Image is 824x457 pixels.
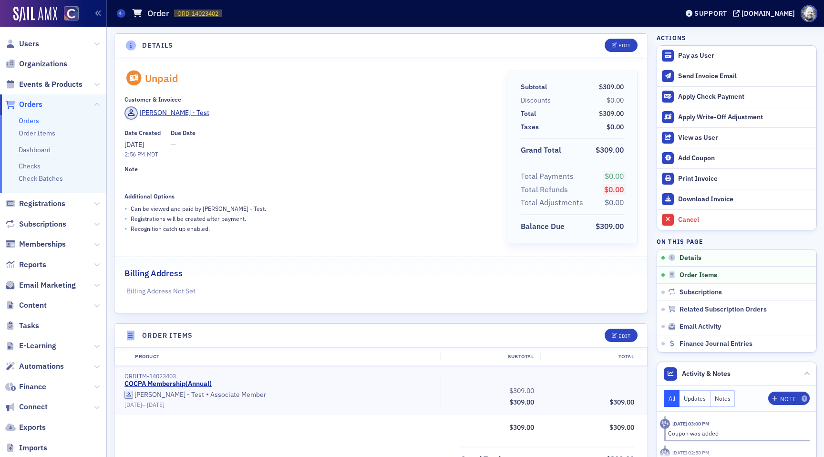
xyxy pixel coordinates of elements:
span: Balance Due [521,221,568,232]
span: • [124,214,127,224]
span: Registrations [19,198,65,209]
a: Orders [5,99,42,110]
a: Exports [5,422,46,433]
a: Checks [19,162,41,170]
span: Subtotal [521,82,550,92]
span: Exports [19,422,46,433]
div: Coupon was added [668,429,803,437]
div: Unpaid [145,72,178,84]
span: — [124,176,493,186]
span: $309.00 [509,386,534,395]
span: Reports [19,260,46,270]
button: Note [768,392,810,405]
div: Total [521,109,536,119]
h4: On this page [657,237,817,246]
a: E-Learning [5,341,56,351]
div: Edit [618,333,630,339]
span: E-Learning [19,341,56,351]
span: Total [521,109,539,119]
button: All [664,390,680,407]
a: Registrations [5,198,65,209]
span: $309.00 [596,145,624,155]
span: Subscriptions [680,288,722,297]
a: Finance [5,382,46,392]
div: Apply Write-Off Adjustment [678,113,812,122]
span: $0.00 [607,96,624,104]
button: Updates [680,390,711,407]
div: Add Coupon [678,154,812,163]
time: 2:56 PM [124,150,145,158]
span: Orders [19,99,42,110]
h4: Actions [657,33,686,42]
div: Taxes [521,122,539,132]
div: Cancel [678,216,812,224]
h4: Order Items [142,331,193,341]
div: Additional Options [124,193,175,200]
a: Content [5,300,47,311]
button: Send Invoice Email [657,66,816,86]
h2: Billing Address [124,267,183,280]
a: Print Invoice [657,168,816,189]
span: MDT [145,150,158,158]
a: COCPA Membership(Annual) [124,380,212,388]
button: Cancel [657,209,816,230]
div: Send Invoice Email [678,72,812,81]
span: Tasks [19,321,39,331]
span: Related Subscription Orders [680,305,767,314]
h1: Order [147,8,169,19]
a: Order Items [19,129,55,137]
span: Total Refunds [521,184,571,196]
div: Support [694,9,727,18]
img: SailAMX [13,7,57,22]
span: [DATE] [124,401,142,408]
span: ORD-14023402 [177,10,218,18]
span: Finance Journal Entries [680,340,752,348]
a: Subscriptions [5,219,66,229]
span: Organizations [19,59,67,69]
span: Subscriptions [19,219,66,229]
a: Orders [19,116,39,125]
span: Memberships [19,239,66,249]
span: [DATE] [124,140,144,149]
a: [PERSON_NAME] - Test [124,391,204,399]
div: Edit [618,43,630,48]
div: Customer & Invoicee [124,96,181,103]
button: Notes [711,390,735,407]
div: Due Date [171,129,196,136]
span: Imports [19,443,47,453]
div: Product [128,353,440,361]
div: Download Invoice [678,195,812,204]
div: Date Created [124,129,161,136]
span: Total Adjustments [521,197,587,208]
span: • [124,204,127,214]
a: View Homepage [57,6,79,22]
button: Apply Write-Off Adjustment [657,107,816,127]
a: Users [5,39,39,49]
span: • [206,390,209,399]
div: Total [540,353,640,361]
button: View as User [657,127,816,148]
span: • [124,224,127,234]
time: 9/11/2025 03:00 PM [672,420,710,427]
span: $0.00 [605,197,624,207]
span: Discounts [521,95,554,105]
div: Apply Check Payment [678,93,812,101]
div: Pay as User [678,52,812,60]
a: Tasks [5,321,39,331]
button: [DOMAIN_NAME] [733,10,798,17]
a: Reports [5,260,46,270]
span: Activity & Notes [682,369,731,379]
a: Dashboard [19,145,51,154]
div: [PERSON_NAME] - Test [134,391,204,399]
div: [DOMAIN_NAME] [742,9,795,18]
span: $309.00 [596,221,624,231]
a: Automations [5,361,64,372]
h4: Details [142,41,174,51]
span: $309.00 [609,398,634,406]
p: Can be viewed and paid by [PERSON_NAME] - Test . [131,204,266,213]
a: Events & Products [5,79,82,90]
div: Activity [660,419,670,429]
p: Recognition catch up enabled. [131,224,210,233]
div: Subtotal [521,82,547,92]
